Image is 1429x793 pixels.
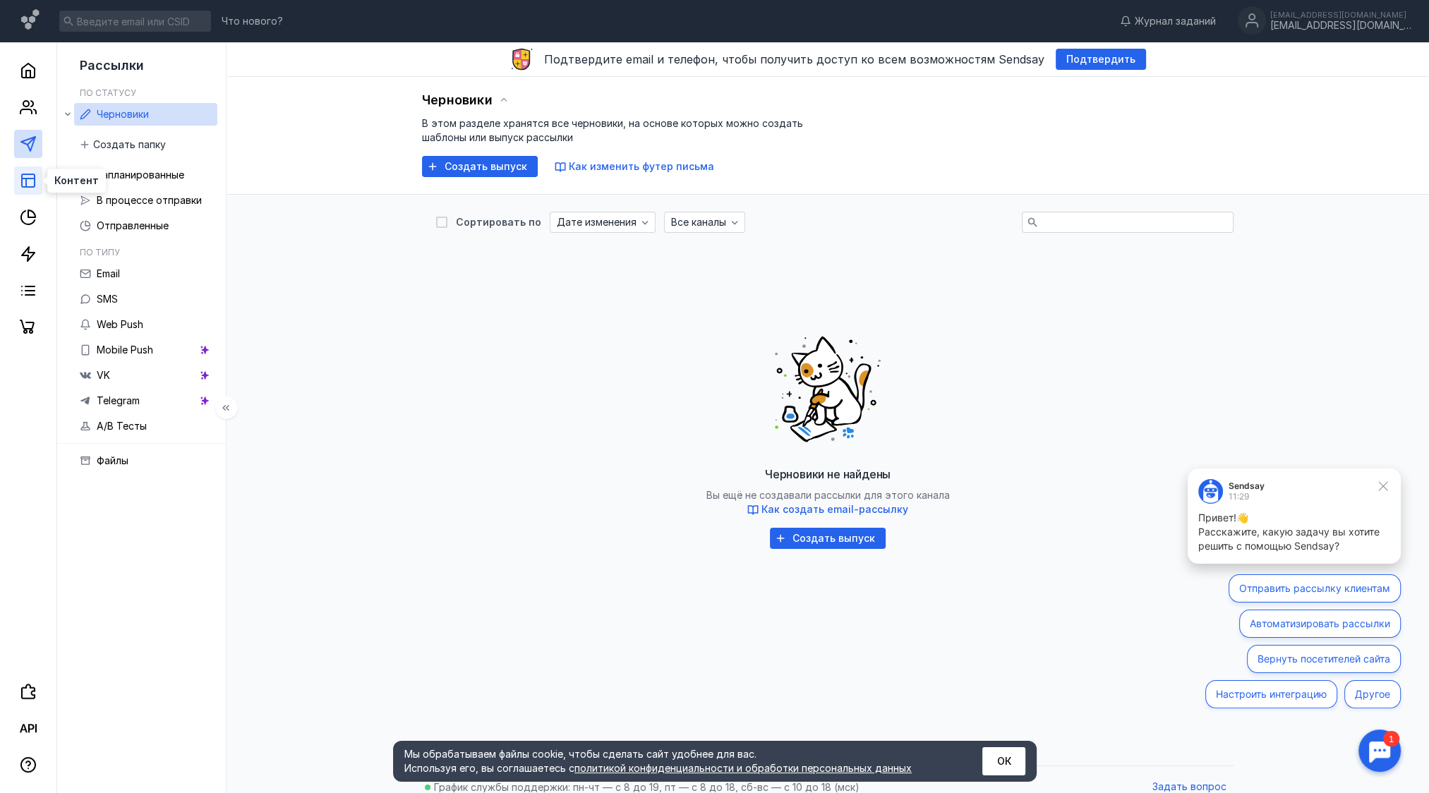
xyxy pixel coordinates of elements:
span: Журнал заданий [1135,14,1216,28]
span: Подтвердите email и телефон, чтобы получить доступ ко всем возможностям Sendsay [544,52,1044,66]
button: Дате изменения [550,212,656,233]
span: SMS [97,293,118,305]
span: Email [97,267,120,279]
span: Контент [54,176,99,186]
span: Черновики [422,92,493,107]
span: Что нового? [222,16,283,26]
span: Отправленные [97,219,169,231]
button: Создать выпуск [422,156,538,177]
div: Sendsay [55,20,91,28]
a: A/B Тесты [74,415,217,437]
p: Привет!👋 [25,49,217,63]
div: Мы обрабатываем файлы cookie, чтобы сделать сайт удобнее для вас. Используя его, вы соглашаетесь c [404,747,948,775]
a: Черновики [74,103,217,126]
span: Web Push [97,318,143,330]
a: Отправленные [74,214,217,237]
p: Расскажите, какую задачу вы хотите решить с помощью Sendsay? [25,63,217,91]
div: 1 [32,8,48,24]
button: Как изменить футер письма [555,159,714,174]
a: политикой конфиденциальности и обработки персональных данных [574,762,912,774]
span: Создать выпуск [445,161,527,173]
span: В процессе отправки [97,194,202,206]
span: Черновики не найдены [765,467,891,481]
button: ОК [982,747,1025,775]
button: Вернуть посетителей сайта [73,183,227,211]
span: В этом разделе хранятся все черновики, на основе которых можно создать шаблоны или выпуск рассылки [422,117,803,143]
a: Web Push [74,313,217,336]
div: Сортировать по [456,217,541,227]
span: VK [97,369,110,381]
button: Другое [171,218,227,246]
div: 11:29 [55,30,91,39]
span: Все каналы [671,217,726,229]
div: [EMAIL_ADDRESS][DOMAIN_NAME] [1270,11,1411,19]
a: VK [74,364,217,387]
h5: По типу [80,247,120,258]
button: Как создать email-рассылку [747,502,908,516]
a: Журнал заданий [1113,14,1223,28]
span: Как изменить футер письма [569,160,714,172]
span: Запланированные [97,169,184,181]
a: В процессе отправки [74,189,217,212]
a: Файлы [74,449,217,472]
span: Mobile Push [97,344,153,356]
button: Отправить рассылку клиентам [55,112,227,140]
span: Создать папку [93,139,166,151]
button: Настроить интеграцию [32,218,164,246]
button: Автоматизировать рассылки [66,147,227,176]
button: Все каналы [664,212,745,233]
a: Mobile Push [74,339,217,361]
button: Создать папку [74,134,173,155]
span: Telegram [97,394,140,406]
span: Как создать email-рассылку [761,503,908,515]
button: Подтвердить [1056,49,1146,70]
button: Создать выпуск [770,528,886,549]
a: Что нового? [215,16,290,26]
span: Вы ещё не создавали рассылки для этого канала [706,489,950,516]
h5: По статусу [80,87,136,98]
span: Задать вопрос [1152,781,1226,793]
span: Создать выпуск [792,533,875,545]
span: Дате изменения [557,217,637,229]
a: Email [74,262,217,285]
a: SMS [74,288,217,310]
a: Telegram [74,389,217,412]
span: Рассылки [80,58,144,73]
div: [EMAIL_ADDRESS][DOMAIN_NAME] [1270,20,1411,32]
span: Черновики [97,108,149,120]
span: A/B Тесты [97,420,147,432]
input: Введите email или CSID [59,11,211,32]
span: График службы поддержки: пн-чт — с 8 до 19, пт — с 8 до 18, сб-вс — с 10 до 18 (мск) [434,781,860,793]
a: Запланированные [74,164,217,186]
span: Подтвердить [1066,54,1135,66]
span: Файлы [97,454,128,466]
